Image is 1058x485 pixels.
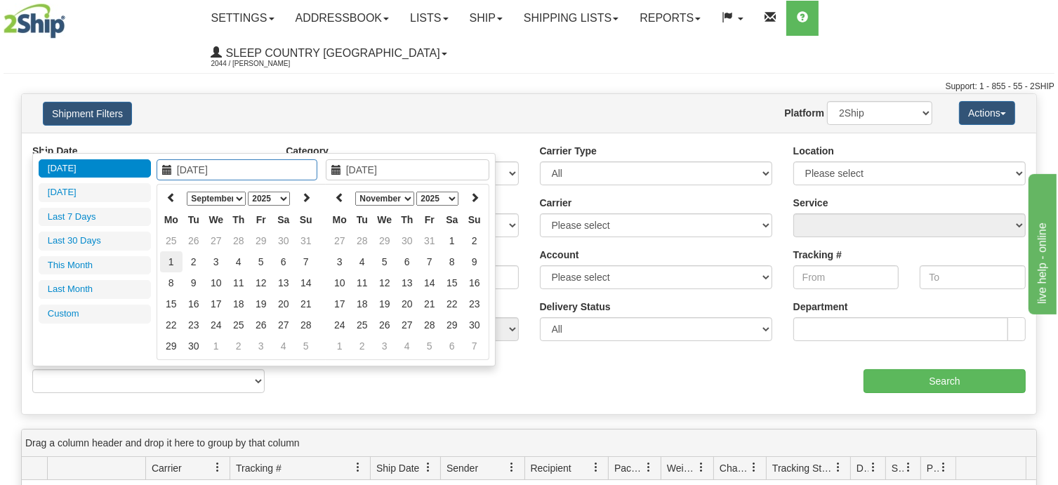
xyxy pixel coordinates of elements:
a: Delivery Status filter column settings [861,456,885,479]
td: 16 [183,293,205,314]
td: 29 [441,314,463,335]
td: 14 [295,272,317,293]
a: Weight filter column settings [689,456,713,479]
td: 7 [463,335,486,357]
td: 29 [250,230,272,251]
td: 1 [329,335,351,357]
li: Last 7 Days [39,208,151,227]
td: 30 [463,314,486,335]
td: 5 [418,335,441,357]
span: Delivery Status [857,461,868,475]
td: 11 [227,272,250,293]
label: Tracking # [793,248,842,262]
td: 12 [373,272,396,293]
td: 4 [227,251,250,272]
th: Tu [351,209,373,230]
button: Actions [959,101,1015,125]
td: 1 [160,251,183,272]
span: Charge [720,461,749,475]
th: Tu [183,209,205,230]
td: 13 [272,272,295,293]
iframe: chat widget [1026,171,1057,314]
td: 27 [329,230,351,251]
td: 9 [463,251,486,272]
td: 20 [272,293,295,314]
td: 23 [183,314,205,335]
td: 3 [373,335,396,357]
span: Packages [614,461,644,475]
label: Category [286,144,329,158]
td: 18 [227,293,250,314]
li: Last 30 Days [39,232,151,251]
td: 30 [272,230,295,251]
td: 14 [418,272,441,293]
th: Fr [418,209,441,230]
a: Ship Date filter column settings [416,456,440,479]
label: Carrier Type [540,144,597,158]
a: Settings [201,1,285,36]
span: Tracking # [236,461,282,475]
label: Account [540,248,579,262]
li: Last Month [39,280,151,299]
input: From [793,265,899,289]
span: 2044 / [PERSON_NAME] [211,57,317,71]
td: 5 [373,251,396,272]
td: 6 [441,335,463,357]
a: Shipment Issues filter column settings [897,456,920,479]
td: 13 [396,272,418,293]
th: Mo [329,209,351,230]
td: 29 [160,335,183,357]
th: Th [396,209,418,230]
td: 23 [463,293,486,314]
li: [DATE] [39,159,151,178]
td: 9 [183,272,205,293]
button: Shipment Filters [43,102,132,126]
td: 2 [183,251,205,272]
a: Pickup Status filter column settings [932,456,955,479]
a: Ship [459,1,513,36]
th: Sa [272,209,295,230]
td: 21 [295,293,317,314]
div: grid grouping header [22,430,1036,457]
td: 25 [160,230,183,251]
th: Su [295,209,317,230]
label: Service [793,196,828,210]
span: Weight [667,461,696,475]
a: Charge filter column settings [742,456,766,479]
td: 16 [463,272,486,293]
td: 19 [250,293,272,314]
label: Platform [784,106,824,120]
td: 28 [227,230,250,251]
td: 2 [227,335,250,357]
td: 5 [295,335,317,357]
td: 18 [351,293,373,314]
td: 24 [329,314,351,335]
td: 30 [183,335,205,357]
td: 17 [205,293,227,314]
a: Sleep Country [GEOGRAPHIC_DATA] 2044 / [PERSON_NAME] [201,36,458,71]
td: 24 [205,314,227,335]
td: 7 [418,251,441,272]
li: Custom [39,305,151,324]
td: 1 [205,335,227,357]
td: 10 [205,272,227,293]
span: Shipment Issues [892,461,904,475]
div: live help - online [11,8,130,25]
td: 2 [463,230,486,251]
td: 27 [272,314,295,335]
input: To [920,265,1026,289]
a: Addressbook [285,1,400,36]
label: Department [793,300,848,314]
td: 31 [295,230,317,251]
a: Tracking # filter column settings [346,456,370,479]
td: 3 [250,335,272,357]
div: Support: 1 - 855 - 55 - 2SHIP [4,81,1054,93]
td: 21 [418,293,441,314]
td: 7 [295,251,317,272]
li: [DATE] [39,183,151,202]
td: 15 [160,293,183,314]
th: Th [227,209,250,230]
a: Tracking Status filter column settings [826,456,850,479]
td: 10 [329,272,351,293]
td: 30 [396,230,418,251]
